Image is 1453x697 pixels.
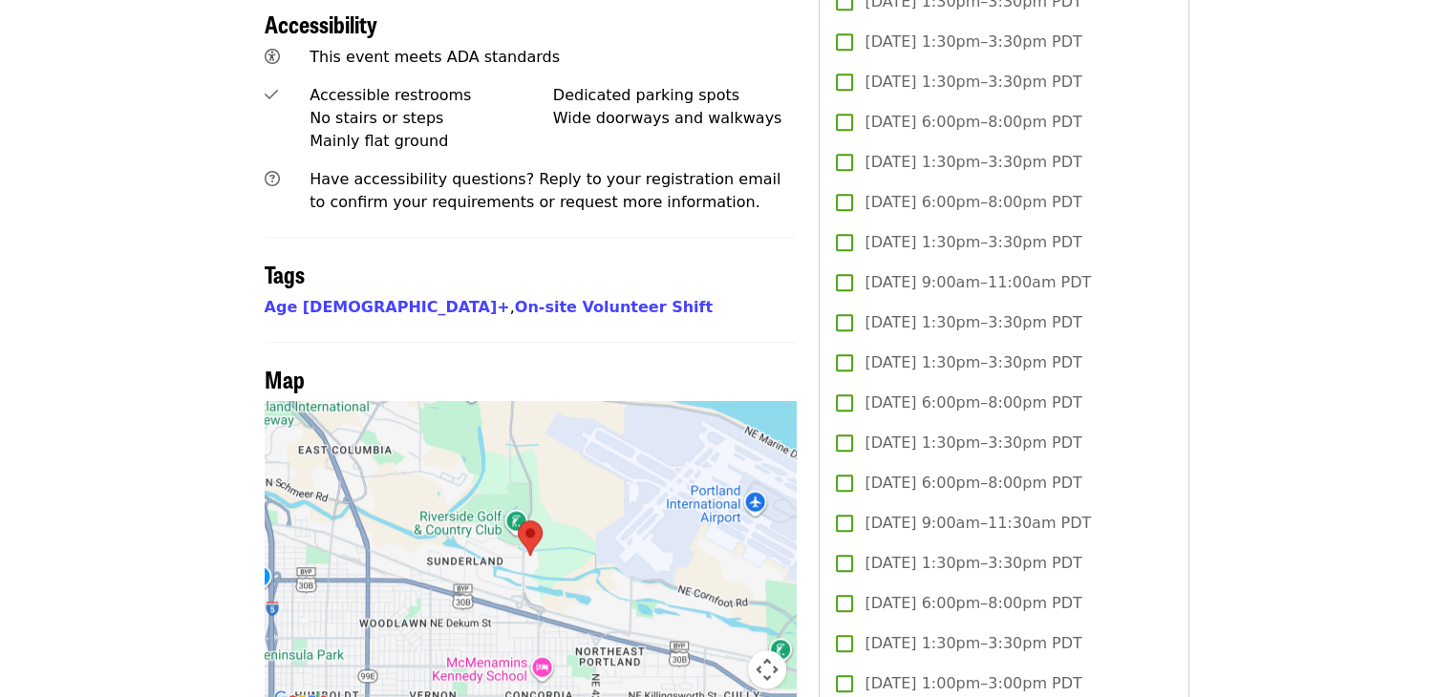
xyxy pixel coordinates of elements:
[865,592,1081,615] span: [DATE] 6:00pm–8:00pm PDT
[748,650,786,688] button: Map camera controls
[265,170,280,188] i: question-circle icon
[515,298,713,316] a: On-site Volunteer Shift
[265,7,377,40] span: Accessibility
[865,391,1081,414] span: [DATE] 6:00pm–8:00pm PDT
[553,107,797,130] div: Wide doorways and walkways
[265,298,510,316] a: Age [DEMOGRAPHIC_DATA]+
[265,48,280,66] i: universal-access icon
[553,84,797,107] div: Dedicated parking spots
[865,512,1091,535] span: [DATE] 9:00am–11:30am PDT
[865,151,1081,174] span: [DATE] 1:30pm–3:30pm PDT
[865,311,1081,334] span: [DATE] 1:30pm–3:30pm PDT
[865,231,1081,254] span: [DATE] 1:30pm–3:30pm PDT
[310,170,780,211] span: Have accessibility questions? Reply to your registration email to confirm your requirements or re...
[865,271,1091,294] span: [DATE] 9:00am–11:00am PDT
[865,472,1081,495] span: [DATE] 6:00pm–8:00pm PDT
[310,107,553,130] div: No stairs or steps
[865,432,1081,454] span: [DATE] 1:30pm–3:30pm PDT
[865,191,1081,214] span: [DATE] 6:00pm–8:00pm PDT
[310,84,553,107] div: Accessible restrooms
[865,351,1081,374] span: [DATE] 1:30pm–3:30pm PDT
[265,298,515,316] span: ,
[865,71,1081,94] span: [DATE] 1:30pm–3:30pm PDT
[865,632,1081,655] span: [DATE] 1:30pm–3:30pm PDT
[265,86,278,104] i: check icon
[265,362,305,395] span: Map
[865,552,1081,575] span: [DATE] 1:30pm–3:30pm PDT
[310,130,553,153] div: Mainly flat ground
[865,31,1081,53] span: [DATE] 1:30pm–3:30pm PDT
[865,111,1081,134] span: [DATE] 6:00pm–8:00pm PDT
[265,257,305,290] span: Tags
[310,48,560,66] span: This event meets ADA standards
[865,672,1081,695] span: [DATE] 1:00pm–3:00pm PDT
